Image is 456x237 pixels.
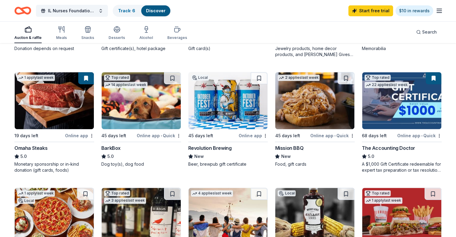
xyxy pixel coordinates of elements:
[81,35,94,40] div: Snacks
[101,161,181,167] div: Dog toy(s), dog food
[348,5,393,16] a: Start free trial
[275,161,355,167] div: Food, gift cards
[275,132,300,139] div: 45 days left
[395,5,433,16] a: $10 in rewards
[14,4,31,18] a: Home
[334,133,335,138] span: •
[368,153,374,160] span: 5.0
[101,132,126,139] div: 45 days left
[188,132,213,139] div: 45 days left
[167,35,187,40] div: Beverages
[275,46,355,58] div: Jewelry products, home decor products, and [PERSON_NAME] Gives Back event in-store or online (or ...
[20,153,27,160] span: 5.0
[362,132,387,139] div: 68 days left
[65,132,94,139] div: Online app
[14,46,94,52] div: Donation depends on request
[411,26,442,38] button: Search
[104,82,148,88] div: 14 applies last week
[365,197,402,204] div: 1 apply last week
[17,75,55,81] div: 1 apply last week
[139,23,153,43] button: Alcohol
[113,5,171,17] button: Track· 6Discover
[365,75,391,81] div: Top rated
[118,8,135,13] a: Track· 6
[421,133,422,138] span: •
[275,72,354,129] img: Image for Mission BBQ
[137,132,181,139] div: Online app Quick
[278,75,320,81] div: 2 applies last week
[188,46,268,52] div: Gift card(s)
[139,35,153,40] div: Alcohol
[422,28,437,36] span: Search
[15,72,94,129] img: Image for Omaha Steaks
[102,72,181,129] img: Image for BarkBox
[188,72,268,167] a: Image for Revolution BrewingLocal45 days leftOnline appRevolution BrewingNewBeer, brewpub gift ce...
[362,161,442,173] div: A $1,000 Gift Certificate redeemable for expert tax preparation or tax resolution services—recipi...
[191,190,233,197] div: 4 applies last week
[146,8,165,13] a: Discover
[362,72,442,173] a: Image for The Accounting DoctorTop rated22 applieslast week68 days leftOnline app•QuickThe Accoun...
[275,144,303,152] div: Mission BBQ
[278,190,296,196] div: Local
[189,72,268,129] img: Image for Revolution Brewing
[188,161,268,167] div: Beer, brewpub gift certificate
[365,82,409,88] div: 22 applies last week
[109,35,125,40] div: Desserts
[104,190,130,196] div: Top rated
[56,35,67,40] div: Meals
[14,72,94,173] a: Image for Omaha Steaks 1 applylast week19 days leftOnline appOmaha Steaks5.0Monetary sponsorship ...
[191,75,209,81] div: Local
[56,23,67,43] button: Meals
[48,7,96,14] span: IL Nurses Foundation Holiday Gala & Fundraiser
[101,144,121,152] div: BarkBox
[104,197,146,204] div: 3 applies last week
[239,132,268,139] div: Online app
[101,72,181,167] a: Image for BarkBoxTop rated14 applieslast week45 days leftOnline app•QuickBarkBox5.0Dog toy(s), do...
[188,144,232,152] div: Revolution Brewing
[365,190,391,196] div: Top rated
[362,72,441,129] img: Image for The Accounting Doctor
[36,5,108,17] button: IL Nurses Foundation Holiday Gala & Fundraiser
[14,161,94,173] div: Monetary sponsorship or in-kind donation (gift cards, foods)
[275,72,355,167] a: Image for Mission BBQ2 applieslast week45 days leftOnline app•QuickMission BBQNewFood, gift cards
[109,23,125,43] button: Desserts
[14,144,47,152] div: Omaha Steaks
[14,23,42,43] button: Auction & raffle
[281,153,291,160] span: New
[17,190,55,197] div: 1 apply last week
[397,132,442,139] div: Online app Quick
[161,133,162,138] span: •
[362,144,415,152] div: The Accounting Doctor
[14,132,38,139] div: 19 days left
[101,46,181,52] div: Gift certificate(s), hotel package
[107,153,114,160] span: 5.0
[17,198,35,204] div: Local
[104,75,130,81] div: Top rated
[310,132,355,139] div: Online app Quick
[14,35,42,40] div: Auction & raffle
[362,46,442,52] div: Memorabilia
[194,153,204,160] span: New
[81,23,94,43] button: Snacks
[167,23,187,43] button: Beverages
